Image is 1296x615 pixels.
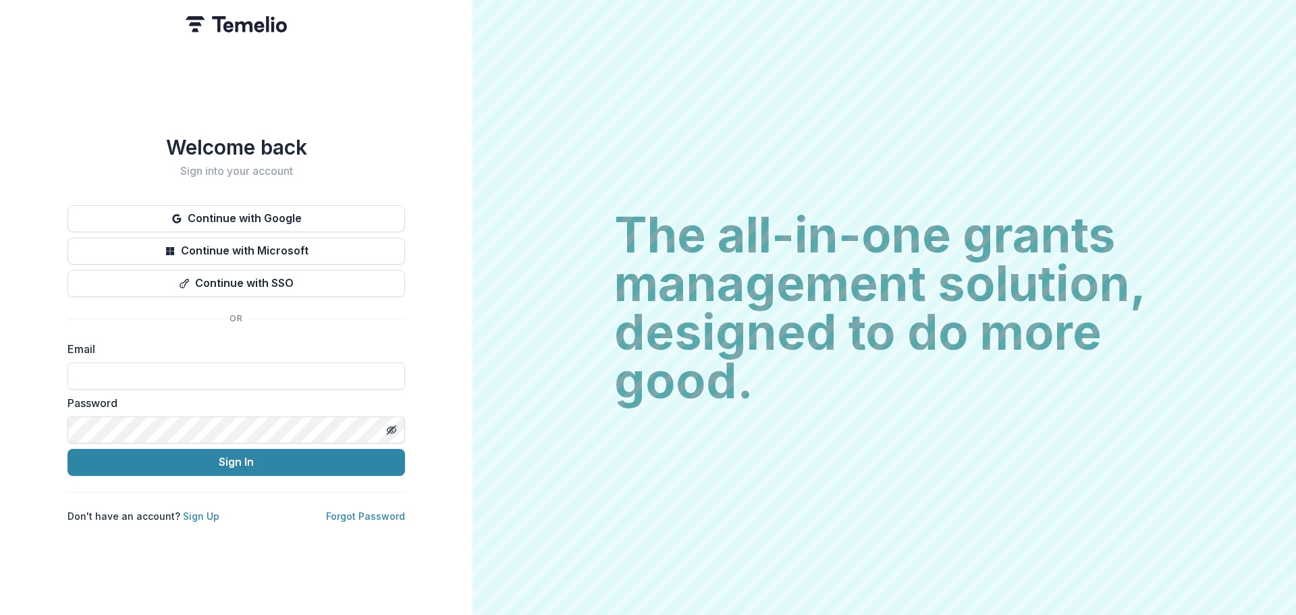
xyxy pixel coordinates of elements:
a: Sign Up [183,510,219,522]
label: Email [67,341,397,357]
button: Toggle password visibility [381,419,402,441]
button: Continue with Microsoft [67,238,405,265]
button: Continue with Google [67,205,405,232]
h2: Sign into your account [67,165,405,178]
label: Password [67,395,397,411]
img: Temelio [186,16,287,32]
h1: Welcome back [67,135,405,159]
button: Sign In [67,449,405,476]
p: Don't have an account? [67,509,219,523]
a: Forgot Password [326,510,405,522]
button: Continue with SSO [67,270,405,297]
